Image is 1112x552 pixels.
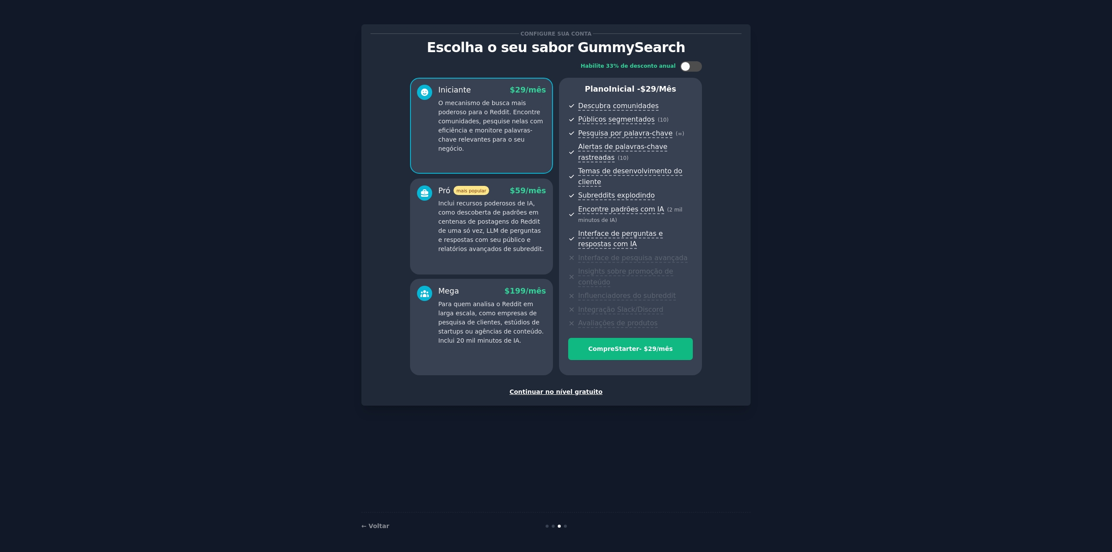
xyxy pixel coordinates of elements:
[515,186,526,195] font: 59
[504,287,510,295] font: $
[578,267,673,286] font: Insights sobre promoção de conteúdo
[526,287,546,295] font: /mês
[578,191,655,199] font: Subreddits explodindo
[438,301,544,344] font: Para quem analisa o Reddit em larga escala, como empresas de pesquisa de clientes, estúdios de st...
[615,217,617,223] font: )
[578,207,682,224] font: 2 mil minutos de IA
[585,85,609,93] font: Plano
[667,117,669,123] font: )
[615,345,639,352] font: Starter
[427,40,685,55] font: Escolha o seu sabor GummySearch
[578,129,672,137] font: Pesquisa por palavra-chave
[667,207,669,213] font: (
[678,131,682,137] font: ∞
[438,200,544,252] font: Inclui recursos poderosos de IA, como descoberta de padrões em centenas de postagens do Reddit de...
[510,388,602,395] font: Continuar no nível gratuito
[578,142,667,162] font: Alertas de palavras-chave rastreadas
[620,155,627,161] font: 10
[515,86,526,94] font: 29
[578,319,658,327] font: Avaliações de produtos
[578,115,655,123] font: Públicos segmentados
[438,86,471,94] font: Iniciante
[578,167,682,186] font: Temas de desenvolvimento do cliente
[656,345,673,352] font: /mês
[581,63,676,69] font: Habilite 33% de desconto anual
[457,188,486,193] font: mais popular
[510,186,515,195] font: $
[609,85,640,93] font: Inicial -
[578,205,664,213] font: Encontre padrões com IA
[648,345,656,352] font: 29
[660,117,667,123] font: 10
[640,85,645,93] font: $
[626,155,629,161] font: )
[578,305,663,314] font: Integração Slack/Discord
[438,287,459,295] font: Mega
[588,345,615,352] font: Compre
[645,85,656,93] font: 29
[578,229,663,248] font: Interface de perguntas e respostas com IA
[656,85,676,93] font: /mês
[526,186,546,195] font: /mês
[578,254,688,262] font: Interface de pesquisa avançada
[520,31,591,37] font: Configure sua conta
[658,117,660,123] font: (
[639,345,648,352] font: - $
[510,287,526,295] font: 199
[438,99,543,152] font: O mecanismo de busca mais poderoso para o Reddit. Encontre comunidades, pesquise nelas com eficiê...
[578,102,659,110] font: Descubra comunidades
[510,86,515,94] font: $
[682,131,684,137] font: )
[568,338,693,360] button: CompreStarter- $29/mês
[618,155,620,161] font: (
[675,131,678,137] font: (
[438,186,450,195] font: Pró
[526,86,546,94] font: /mês
[361,522,389,529] a: ← Voltar
[578,291,676,300] font: Influenciadores do subreddit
